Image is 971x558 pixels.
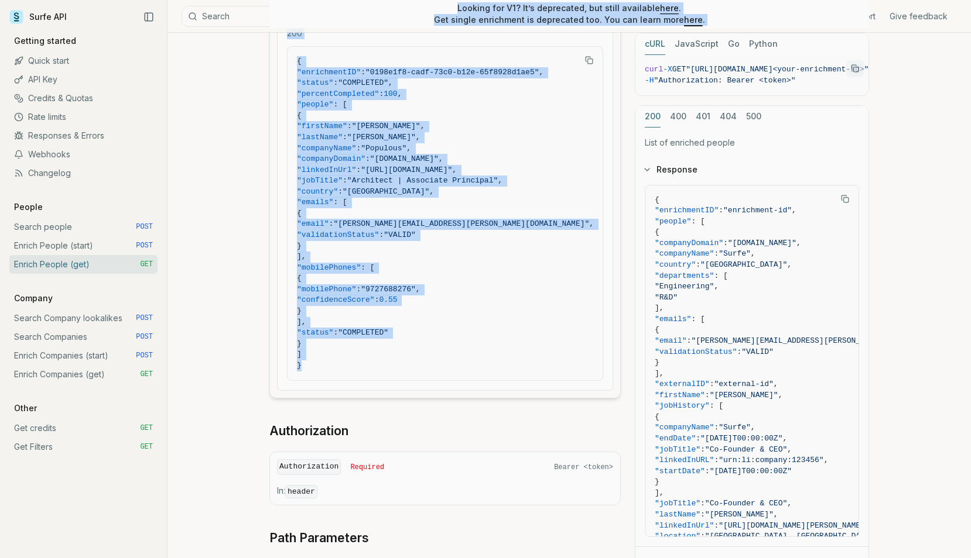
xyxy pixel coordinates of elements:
span: "validationStatus" [297,230,379,239]
span: : [343,176,347,185]
a: Rate limits [9,108,158,126]
span: "firstName" [297,122,347,130]
a: Enrich People (start) POST [9,236,158,255]
a: here [684,15,703,25]
span: "[PERSON_NAME][EMAIL_ADDRESS][PERSON_NAME][DOMAIN_NAME]" [333,219,589,228]
span: : [375,295,379,304]
span: "Surfe" [719,249,751,258]
a: Changelog [9,164,158,182]
span: : [714,456,719,464]
span: , [388,78,393,87]
span: "jobTitle" [655,499,700,508]
span: : [710,380,714,388]
span: , [824,456,829,464]
span: : [ [333,198,347,206]
span: : [338,187,343,196]
span: "[GEOGRAPHIC_DATA]" [700,260,787,269]
span: "[GEOGRAPHIC_DATA]" [343,187,429,196]
span: "status" [297,78,333,87]
a: Get Filters GET [9,438,158,456]
span: , [589,219,594,228]
button: Collapse Sidebar [140,8,158,26]
span: Bearer <token> [554,463,613,472]
span: "email" [655,336,687,345]
button: Copy Text [846,60,864,77]
span: , [787,499,792,508]
p: In: [277,485,613,498]
a: Surfe API [9,8,67,26]
span: "R&D" [655,293,678,302]
span: "startDate" [655,467,705,476]
span: "jobHistory" [655,401,710,410]
p: List of enriched people [645,137,859,149]
span: , [398,89,402,98]
span: ], [655,488,664,497]
span: "[DOMAIN_NAME]" [728,239,796,247]
span: POST [136,222,153,232]
span: : [696,260,700,269]
span: "[URL][DOMAIN_NAME]" [361,166,452,174]
span: } [297,306,302,315]
span: { [297,209,302,218]
span: "[PERSON_NAME]" [352,122,420,130]
span: } [297,242,302,250]
span: "VALID" [384,230,416,239]
p: Looking for V1? It’s deprecated, but still available . Get single enrichment is deprecated too. Y... [434,2,705,26]
a: Path Parameters [269,530,369,546]
span: "0198e1f8-cadf-73c0-b12e-65f8928d1ae5" [365,68,539,77]
span: POST [136,314,153,323]
span: : [356,285,361,294]
button: 401 [696,106,710,128]
span: , [782,434,787,443]
a: Search Company lookalikes POST [9,309,158,328]
span: "[DOMAIN_NAME]" [370,154,439,163]
span: GET [140,370,153,379]
span: : [347,122,352,130]
button: Response [635,154,869,185]
span: POST [136,241,153,250]
span: "companyName" [655,423,714,432]
a: Enrich Companies (start) POST [9,346,158,365]
span: : [329,219,334,228]
span: "urn:li:company:123456" [719,456,823,464]
span: "Authorization: Bearer <token>" [654,76,796,85]
a: API Key [9,70,158,89]
span: : [700,510,705,519]
span: , [416,133,420,142]
span: "location" [655,532,700,540]
span: , [774,380,778,388]
span: : [ [691,217,705,226]
div: Response [635,185,869,546]
button: 404 [720,106,737,128]
span: : [356,144,361,153]
span: : [343,133,347,142]
a: Search people POST [9,218,158,236]
span: : [714,423,719,432]
span: "companyName" [655,249,714,258]
button: JavaScript [675,33,719,55]
span: "emails" [297,198,333,206]
span: "[GEOGRAPHIC_DATA], [GEOGRAPHIC_DATA]" [705,532,878,540]
span: "confidenceScore" [297,295,375,304]
span: : [ [333,100,347,109]
span: , [751,423,755,432]
span: , [751,249,755,258]
span: "lastName" [655,510,700,519]
span: "Co-Founder & CEO" [705,499,787,508]
span: { [655,412,659,421]
span: "enrichment-id" [723,206,792,215]
span: "mobilePhones" [297,263,361,272]
span: : [379,89,384,98]
span: "[PERSON_NAME]" [347,133,416,142]
code: header [285,485,317,498]
button: Copy Text [836,190,854,208]
span: POST [136,332,153,342]
span: GET [140,260,153,269]
span: : [356,166,361,174]
span: "firstName" [655,391,705,399]
span: GET [140,442,153,452]
span: { [655,228,659,236]
span: : [714,521,719,530]
span: : [700,532,705,540]
button: 400 [670,106,686,128]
